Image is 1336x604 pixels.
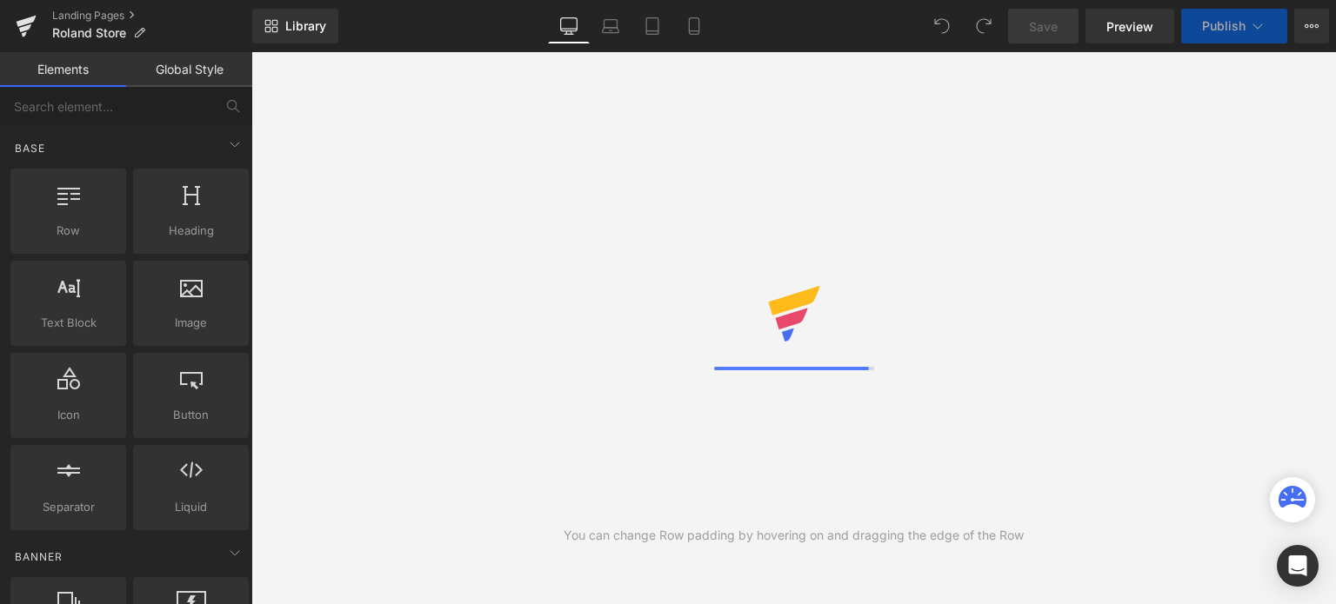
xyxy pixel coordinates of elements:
button: More [1294,9,1329,43]
a: Mobile [673,9,715,43]
span: Preview [1106,17,1153,36]
span: Library [285,18,326,34]
span: Heading [138,222,244,240]
div: You can change Row padding by hovering on and dragging the edge of the Row [564,526,1024,545]
button: Undo [925,9,959,43]
span: Banner [13,548,64,565]
a: Landing Pages [52,9,252,23]
a: Global Style [126,52,252,87]
a: Tablet [631,9,673,43]
span: Liquid [138,498,244,516]
a: Preview [1085,9,1174,43]
div: Open Intercom Messenger [1277,545,1319,587]
button: Redo [966,9,1001,43]
span: Row [16,222,121,240]
a: New Library [252,9,338,43]
span: Separator [16,498,121,516]
a: Laptop [590,9,631,43]
span: Text Block [16,314,121,332]
button: Publish [1181,9,1287,43]
a: Desktop [548,9,590,43]
span: Roland Store [52,26,126,40]
span: Icon [16,406,121,424]
span: Publish [1202,19,1246,33]
span: Image [138,314,244,332]
span: Button [138,406,244,424]
span: Save [1029,17,1058,36]
span: Base [13,140,47,156]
